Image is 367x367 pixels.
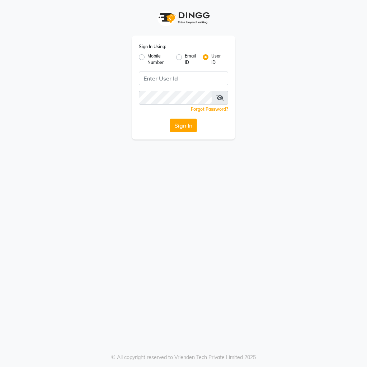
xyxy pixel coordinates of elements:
label: Email ID [185,53,197,66]
a: Forgot Password? [191,106,228,112]
label: Sign In Using: [139,43,166,50]
input: Username [139,91,212,105]
img: logo1.svg [155,7,212,28]
label: Mobile Number [147,53,170,66]
label: User ID [211,53,222,66]
button: Sign In [170,119,197,132]
input: Username [139,72,229,85]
